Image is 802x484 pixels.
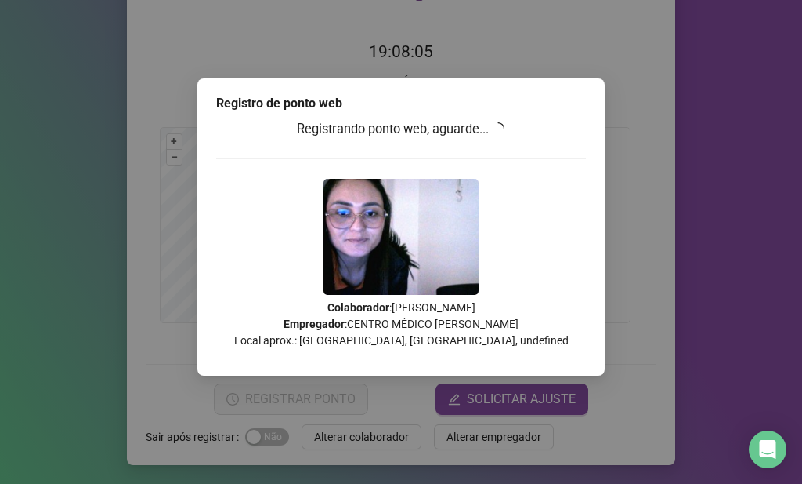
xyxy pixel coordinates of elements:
[216,119,586,140] h3: Registrando ponto web, aguarde...
[323,179,479,295] img: Z
[216,94,586,113] div: Registro de ponto web
[284,318,345,330] strong: Empregador
[216,300,586,349] p: : [PERSON_NAME] : CENTRO MÉDICO [PERSON_NAME] Local aprox.: [GEOGRAPHIC_DATA], [GEOGRAPHIC_DATA],...
[749,431,786,468] div: Open Intercom Messenger
[492,122,504,135] span: loading
[327,301,389,314] strong: Colaborador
